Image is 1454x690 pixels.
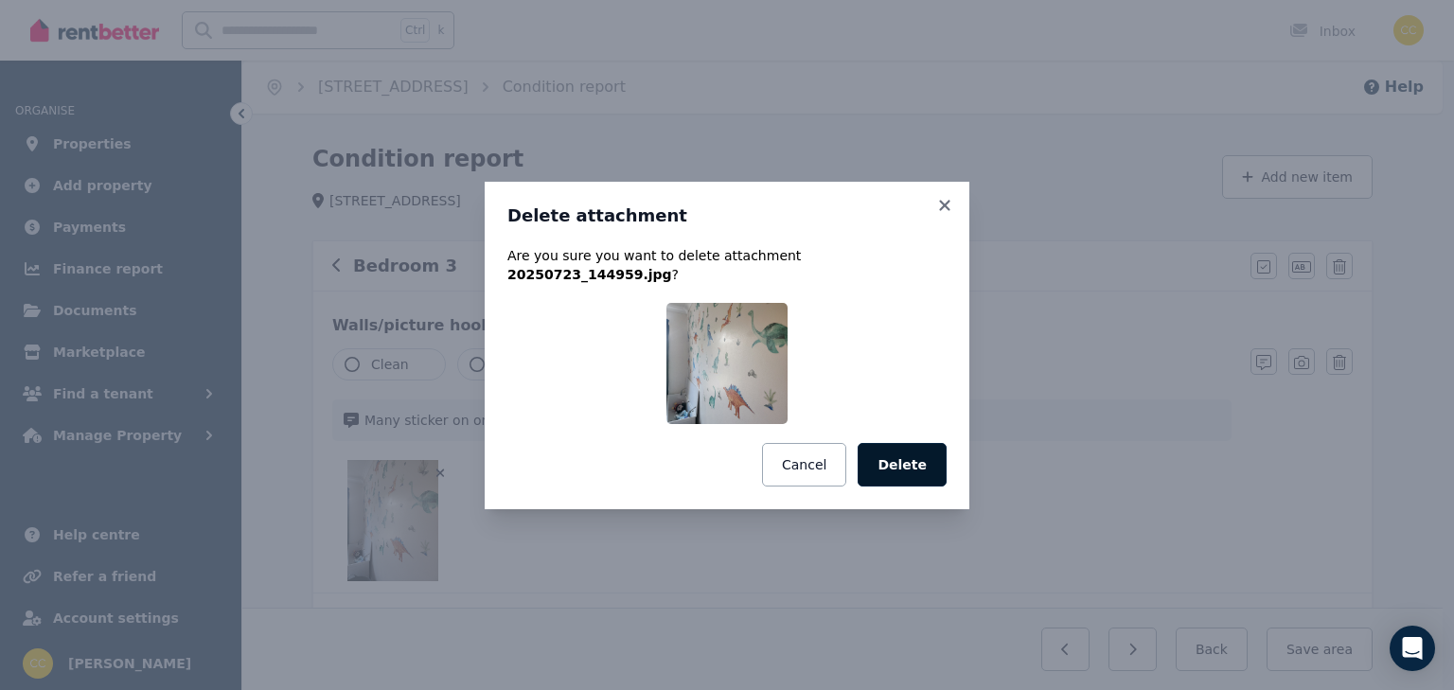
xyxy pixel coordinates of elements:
p: Are you sure you want to delete attachment ? [507,246,947,284]
h3: Delete attachment [507,204,947,227]
div: Open Intercom Messenger [1390,626,1435,671]
button: Delete [858,443,947,487]
button: Cancel [762,443,846,487]
img: 20250723_144959.jpg [666,303,788,424]
span: 20250723_144959.jpg [507,267,672,282]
